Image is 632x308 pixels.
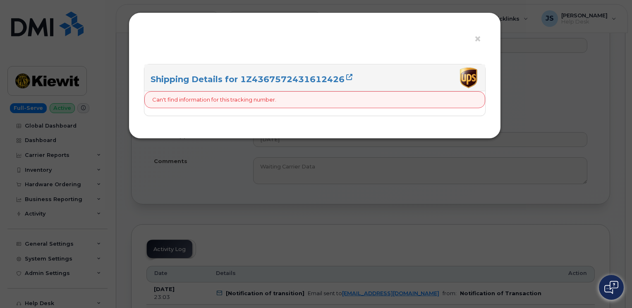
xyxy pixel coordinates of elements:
[151,74,352,84] a: Shipping Details for 1Z4367572431612426
[152,96,276,104] p: Can't find information for this tracking number.
[474,31,481,47] span: ×
[458,66,479,89] img: ups-065b5a60214998095c38875261380b7f924ec8f6fe06ec167ae1927634933c50.png
[474,33,486,45] button: ×
[604,281,618,294] img: Open chat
